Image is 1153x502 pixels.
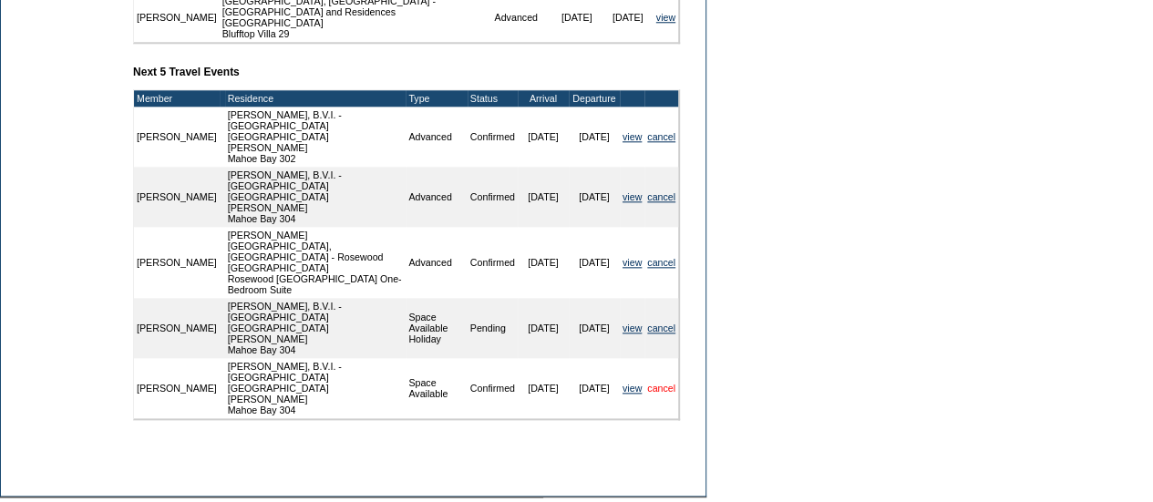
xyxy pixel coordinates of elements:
[623,323,642,333] a: view
[518,167,569,227] td: [DATE]
[225,227,407,298] td: [PERSON_NAME][GEOGRAPHIC_DATA], [GEOGRAPHIC_DATA] - Rosewood [GEOGRAPHIC_DATA] Rosewood [GEOGRAPH...
[569,107,620,167] td: [DATE]
[134,298,220,358] td: [PERSON_NAME]
[647,383,675,394] a: cancel
[225,358,407,418] td: [PERSON_NAME], B.V.I. - [GEOGRAPHIC_DATA] [GEOGRAPHIC_DATA][PERSON_NAME] Mahoe Bay 304
[647,257,675,268] a: cancel
[656,12,675,23] a: view
[518,298,569,358] td: [DATE]
[518,227,569,298] td: [DATE]
[468,227,518,298] td: Confirmed
[406,107,467,167] td: Advanced
[225,107,407,167] td: [PERSON_NAME], B.V.I. - [GEOGRAPHIC_DATA] [GEOGRAPHIC_DATA][PERSON_NAME] Mahoe Bay 302
[134,227,220,298] td: [PERSON_NAME]
[406,358,467,418] td: Space Available
[134,90,220,107] td: Member
[569,227,620,298] td: [DATE]
[406,227,467,298] td: Advanced
[647,131,675,142] a: cancel
[518,90,569,107] td: Arrival
[468,167,518,227] td: Confirmed
[468,107,518,167] td: Confirmed
[647,191,675,202] a: cancel
[623,191,642,202] a: view
[225,167,407,227] td: [PERSON_NAME], B.V.I. - [GEOGRAPHIC_DATA] [GEOGRAPHIC_DATA][PERSON_NAME] Mahoe Bay 304
[518,107,569,167] td: [DATE]
[647,323,675,333] a: cancel
[406,167,467,227] td: Advanced
[569,167,620,227] td: [DATE]
[569,90,620,107] td: Departure
[569,298,620,358] td: [DATE]
[225,90,407,107] td: Residence
[468,90,518,107] td: Status
[406,90,467,107] td: Type
[623,131,642,142] a: view
[406,298,467,358] td: Space Available Holiday
[133,66,240,78] b: Next 5 Travel Events
[134,358,220,418] td: [PERSON_NAME]
[569,358,620,418] td: [DATE]
[225,298,407,358] td: [PERSON_NAME], B.V.I. - [GEOGRAPHIC_DATA] [GEOGRAPHIC_DATA][PERSON_NAME] Mahoe Bay 304
[468,298,518,358] td: Pending
[518,358,569,418] td: [DATE]
[623,257,642,268] a: view
[134,167,220,227] td: [PERSON_NAME]
[134,107,220,167] td: [PERSON_NAME]
[623,383,642,394] a: view
[468,358,518,418] td: Confirmed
